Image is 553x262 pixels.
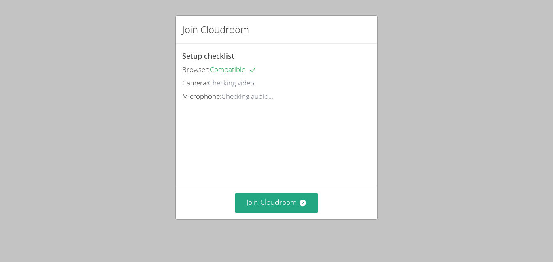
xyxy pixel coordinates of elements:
[182,92,221,101] span: Microphone:
[208,78,259,87] span: Checking video...
[210,65,257,74] span: Compatible
[182,51,234,61] span: Setup checklist
[235,193,318,213] button: Join Cloudroom
[182,78,208,87] span: Camera:
[182,22,249,37] h2: Join Cloudroom
[182,65,210,74] span: Browser:
[221,92,273,101] span: Checking audio...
